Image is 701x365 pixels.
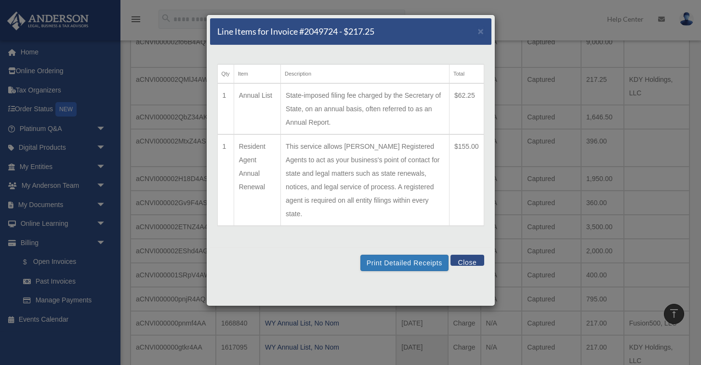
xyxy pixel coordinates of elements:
td: 1 [217,134,234,226]
button: Close [450,255,484,266]
td: Resident Agent Annual Renewal [234,134,280,226]
td: Annual List [234,83,280,134]
th: Total [449,65,484,84]
td: State-imposed filing fee charged by the Secretary of State, on an annual basis, often referred to... [281,83,450,134]
td: 1 [217,83,234,134]
th: Description [281,65,450,84]
span: × [478,26,484,37]
td: $155.00 [449,134,484,226]
button: Print Detailed Receipts [360,255,449,271]
th: Item [234,65,280,84]
h5: Line Items for Invoice #2049724 - $217.25 [217,26,374,38]
button: Close [478,26,484,36]
td: $62.25 [449,83,484,134]
th: Qty [217,65,234,84]
td: This service allows [PERSON_NAME] Registered Agents to act as your business's point of contact fo... [281,134,450,226]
